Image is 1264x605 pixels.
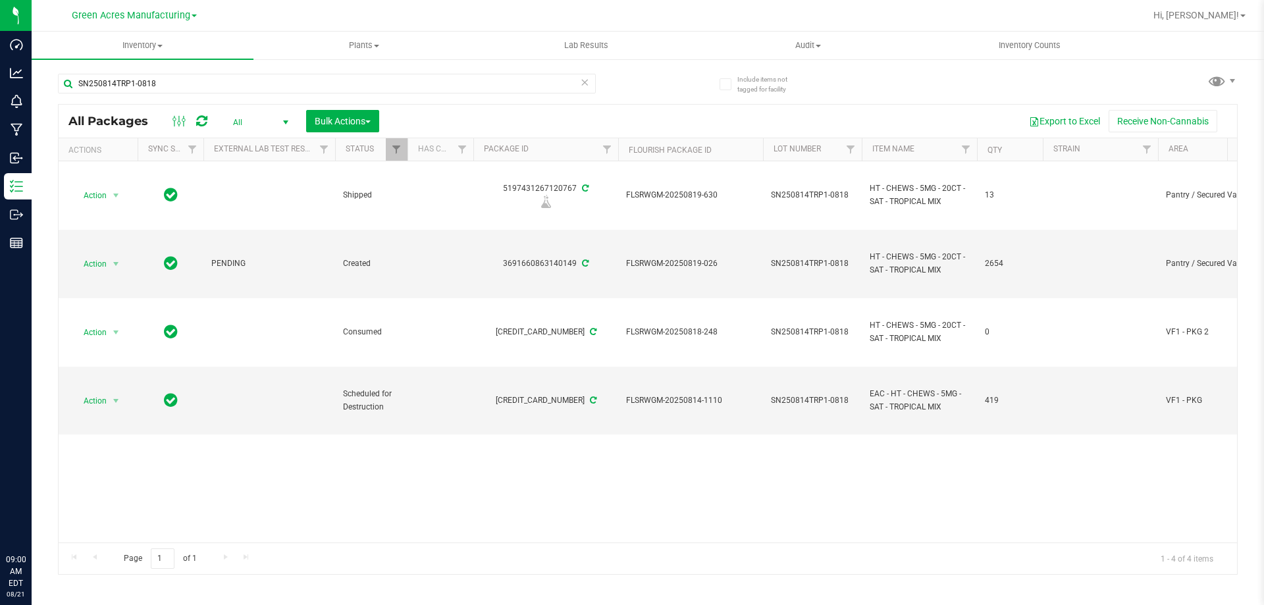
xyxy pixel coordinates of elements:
[626,189,755,201] span: FLSRWGM-20250819-630
[313,138,335,161] a: Filter
[697,32,919,59] a: Audit
[182,138,203,161] a: Filter
[148,144,199,153] a: Sync Status
[484,144,529,153] a: Package ID
[580,259,589,268] span: Sync from Compliance System
[1166,394,1249,407] span: VF1 - PKG
[108,392,124,410] span: select
[32,39,253,51] span: Inventory
[108,255,124,273] span: select
[164,186,178,204] span: In Sync
[774,144,821,153] a: Lot Number
[10,151,23,165] inline-svg: Inbound
[10,38,23,51] inline-svg: Dashboard
[955,138,977,161] a: Filter
[10,95,23,108] inline-svg: Monitoring
[626,257,755,270] span: FLSRWGM-20250819-026
[580,184,589,193] span: Sync from Compliance System
[306,110,379,132] button: Bulk Actions
[471,326,620,338] div: [CREDIT_CARD_NUMBER]
[870,251,969,276] span: HT - CHEWS - 5MG - 20CT - SAT - TROPICAL MIX
[253,32,475,59] a: Plants
[985,326,1035,338] span: 0
[72,255,107,273] span: Action
[1166,257,1249,270] span: Pantry / Secured Vault
[629,145,712,155] a: Flourish Package ID
[985,394,1035,407] span: 419
[471,195,620,208] div: Lab Sample
[588,396,596,405] span: Sync from Compliance System
[771,189,854,201] span: SN250814TRP1-0818
[108,323,124,342] span: select
[471,182,620,208] div: 5197431267120767
[164,254,178,273] span: In Sync
[72,186,107,205] span: Action
[72,392,107,410] span: Action
[771,326,854,338] span: SN250814TRP1-0818
[626,326,755,338] span: FLSRWGM-20250818-248
[737,74,803,94] span: Include items not tagged for facility
[211,257,327,270] span: PENDING
[72,323,107,342] span: Action
[872,144,914,153] a: Item Name
[343,326,400,338] span: Consumed
[10,208,23,221] inline-svg: Outbound
[596,138,618,161] a: Filter
[1169,144,1188,153] a: Area
[214,144,317,153] a: External Lab Test Result
[1166,189,1249,201] span: Pantry / Secured Vault
[546,39,626,51] span: Lab Results
[164,323,178,341] span: In Sync
[981,39,1078,51] span: Inventory Counts
[870,182,969,207] span: HT - CHEWS - 5MG - 20CT - SAT - TROPICAL MIX
[771,257,854,270] span: SN250814TRP1-0818
[10,66,23,80] inline-svg: Analytics
[10,123,23,136] inline-svg: Manufacturing
[475,32,697,59] a: Lab Results
[626,394,755,407] span: FLSRWGM-20250814-1110
[10,236,23,250] inline-svg: Reports
[1020,110,1109,132] button: Export to Excel
[58,74,596,93] input: Search Package ID, Item Name, SKU, Lot or Part Number...
[72,10,190,21] span: Green Acres Manufacturing
[771,394,854,407] span: SN250814TRP1-0818
[68,114,161,128] span: All Packages
[698,39,918,51] span: Audit
[386,138,408,161] a: Filter
[254,39,475,51] span: Plants
[315,116,371,126] span: Bulk Actions
[870,319,969,344] span: HT - CHEWS - 5MG - 20CT - SAT - TROPICAL MIX
[343,257,400,270] span: Created
[346,144,374,153] a: Status
[471,257,620,270] div: 3691660863140149
[588,327,596,336] span: Sync from Compliance System
[1150,548,1224,568] span: 1 - 4 of 4 items
[13,500,53,539] iframe: Resource center
[870,388,969,413] span: EAC - HT - CHEWS - 5MG - SAT - TROPICAL MIX
[343,189,400,201] span: Shipped
[987,145,1002,155] a: Qty
[471,394,620,407] div: [CREDIT_CARD_NUMBER]
[580,74,589,91] span: Clear
[840,138,862,161] a: Filter
[985,189,1035,201] span: 13
[68,145,132,155] div: Actions
[6,589,26,599] p: 08/21
[6,554,26,589] p: 09:00 AM EDT
[108,186,124,205] span: select
[919,32,1141,59] a: Inventory Counts
[1136,138,1158,161] a: Filter
[10,180,23,193] inline-svg: Inventory
[1053,144,1080,153] a: Strain
[452,138,473,161] a: Filter
[343,388,400,413] span: Scheduled for Destruction
[1166,326,1249,338] span: VF1 - PKG 2
[408,138,473,161] th: Has COA
[1153,10,1239,20] span: Hi, [PERSON_NAME]!
[164,391,178,409] span: In Sync
[985,257,1035,270] span: 2654
[1109,110,1217,132] button: Receive Non-Cannabis
[113,548,207,569] span: Page of 1
[151,548,174,569] input: 1
[32,32,253,59] a: Inventory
